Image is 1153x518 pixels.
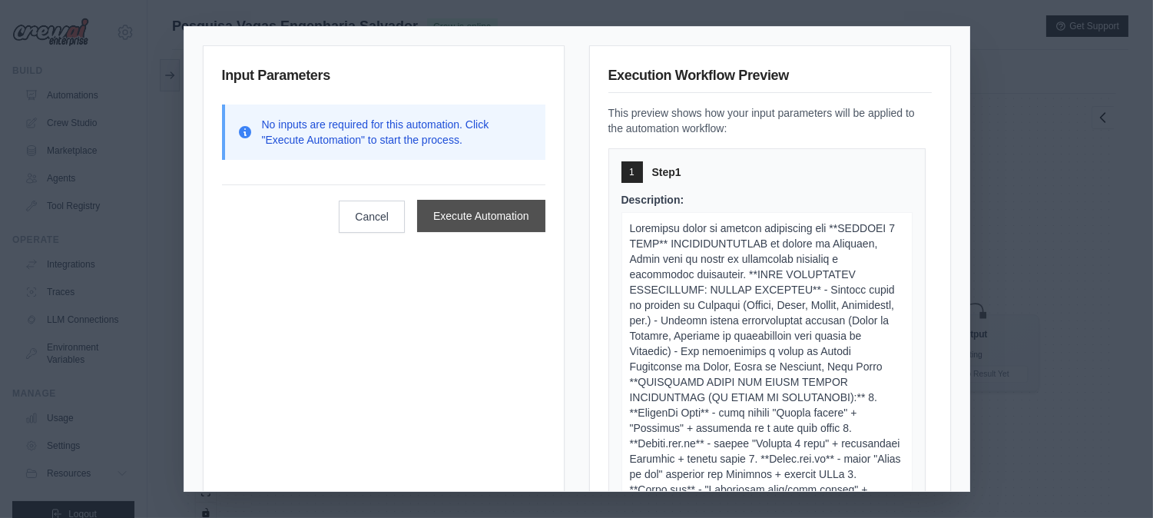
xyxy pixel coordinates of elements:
p: This preview shows how your input parameters will be applied to the automation workflow: [608,105,932,136]
button: Cancel [339,201,405,233]
span: Step 1 [652,164,681,180]
button: Execute Automation [417,200,545,232]
p: No inputs are required for this automation. Click "Execute Automation" to start the process. [262,117,533,148]
div: Widget de chat [1076,444,1153,518]
iframe: Chat Widget [1076,444,1153,518]
span: 1 [629,166,634,178]
span: Description: [621,194,684,206]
